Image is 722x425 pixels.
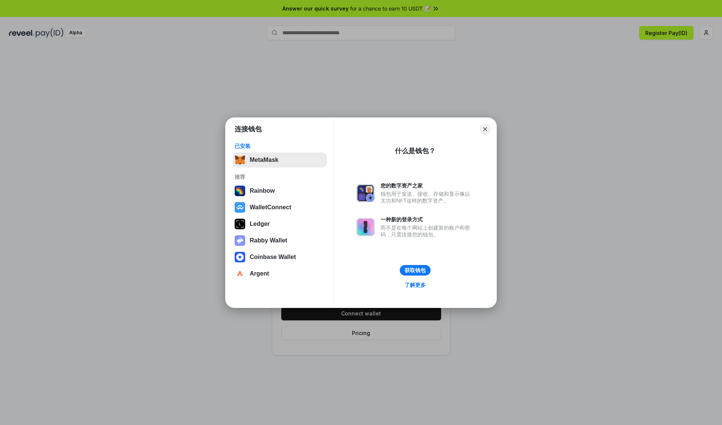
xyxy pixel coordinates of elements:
[250,270,269,277] div: Argent
[232,200,327,215] button: WalletConnect
[250,254,296,260] div: Coinbase Wallet
[250,221,270,227] div: Ledger
[235,268,245,279] img: svg+xml,%3Csvg%20width%3D%2228%22%20height%3D%2228%22%20viewBox%3D%220%200%2028%2028%22%20fill%3D...
[381,224,474,238] div: 而不是在每个网站上创建新的账户和密码，只需连接您的钱包。
[235,155,245,165] img: svg+xml,%3Csvg%20fill%3D%22none%22%20height%3D%2233%22%20viewBox%3D%220%200%2035%2033%22%20width%...
[235,202,245,213] img: svg+xml,%3Csvg%20width%3D%2228%22%20height%3D%2228%22%20viewBox%3D%220%200%2028%2028%22%20fill%3D...
[235,235,245,246] img: svg+xml,%3Csvg%20xmlns%3D%22http%3A%2F%2Fwww.w3.org%2F2000%2Fsvg%22%20fill%3D%22none%22%20viewBox...
[232,152,327,168] button: MetaMask
[400,265,431,276] button: 获取钱包
[405,282,426,288] div: 了解更多
[250,157,278,163] div: MetaMask
[480,124,490,134] button: Close
[381,182,474,189] div: 您的数字资产之家
[400,280,430,290] a: 了解更多
[250,187,275,194] div: Rainbow
[381,216,474,223] div: 一种新的登录方式
[356,184,375,202] img: svg+xml,%3Csvg%20xmlns%3D%22http%3A%2F%2Fwww.w3.org%2F2000%2Fsvg%22%20fill%3D%22none%22%20viewBox...
[235,125,262,134] h1: 连接钱包
[232,266,327,281] button: Argent
[232,183,327,198] button: Rainbow
[235,143,325,149] div: 已安装
[395,146,435,155] div: 什么是钱包？
[250,204,291,211] div: WalletConnect
[235,186,245,196] img: svg+xml,%3Csvg%20width%3D%22120%22%20height%3D%22120%22%20viewBox%3D%220%200%20120%20120%22%20fil...
[232,250,327,265] button: Coinbase Wallet
[232,233,327,248] button: Rabby Wallet
[235,219,245,229] img: svg+xml,%3Csvg%20xmlns%3D%22http%3A%2F%2Fwww.w3.org%2F2000%2Fsvg%22%20width%3D%2228%22%20height%3...
[235,174,325,180] div: 推荐
[381,190,474,204] div: 钱包用于发送、接收、存储和显示像以太坊和NFT这样的数字资产。
[405,267,426,274] div: 获取钱包
[356,218,375,236] img: svg+xml,%3Csvg%20xmlns%3D%22http%3A%2F%2Fwww.w3.org%2F2000%2Fsvg%22%20fill%3D%22none%22%20viewBox...
[232,216,327,232] button: Ledger
[250,237,287,244] div: Rabby Wallet
[235,252,245,262] img: svg+xml,%3Csvg%20width%3D%2228%22%20height%3D%2228%22%20viewBox%3D%220%200%2028%2028%22%20fill%3D...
